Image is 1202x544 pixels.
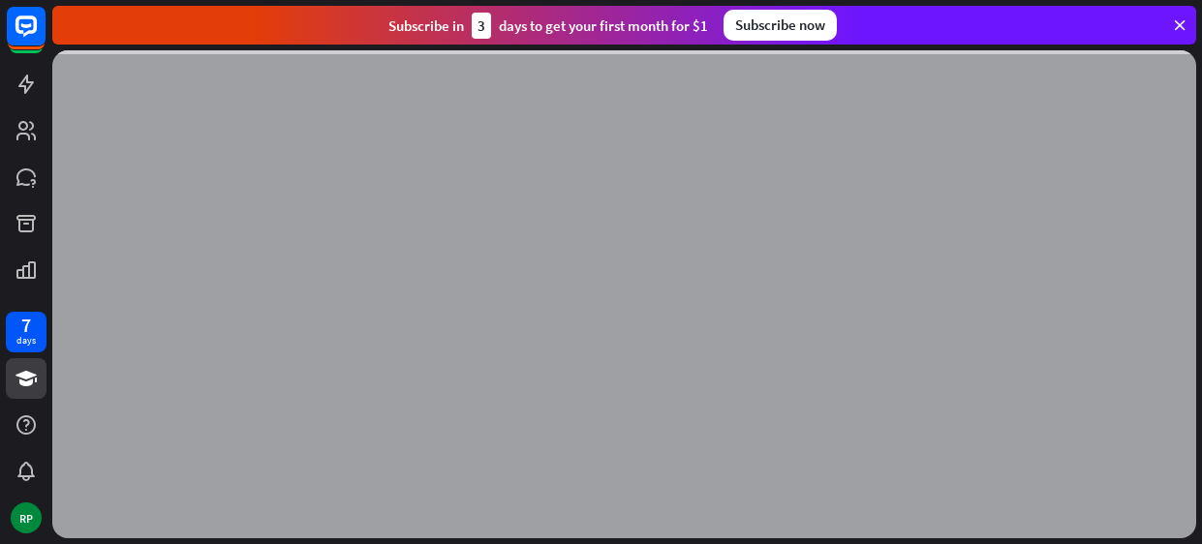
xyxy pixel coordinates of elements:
[21,317,31,334] div: 7
[16,334,36,348] div: days
[724,10,837,41] div: Subscribe now
[388,13,708,39] div: Subscribe in days to get your first month for $1
[11,502,42,533] div: RP
[472,13,491,39] div: 3
[6,312,46,352] a: 7 days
